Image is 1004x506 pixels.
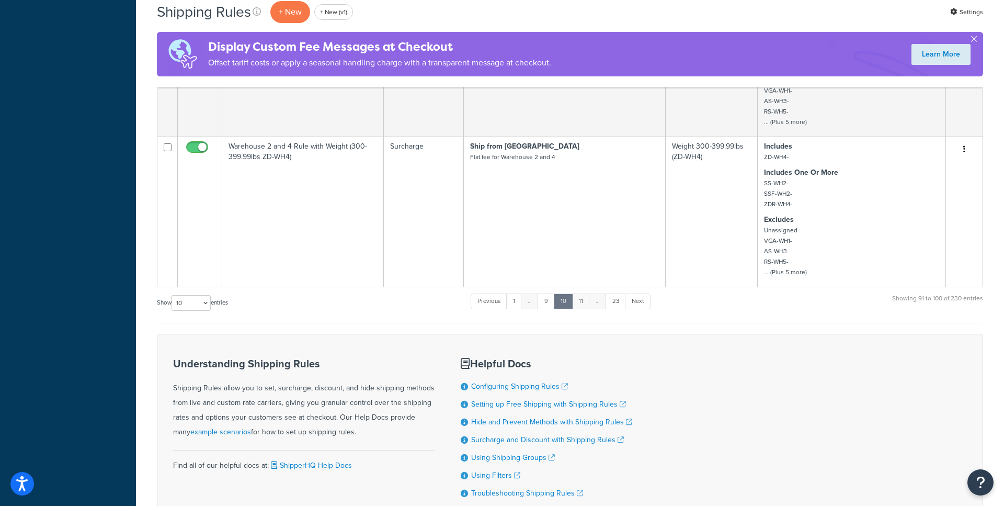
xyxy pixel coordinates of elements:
small: Unassigned VGA-WH1- AS-WH3- RS-WH5- ... (Plus 5 more) [764,226,807,277]
p: Offset tariff costs or apply a seasonal handling charge with a transparent message at checkout. [208,55,551,70]
a: 10 [554,294,573,309]
a: 9 [538,294,555,309]
a: Previous [471,294,507,309]
strong: Includes One Or More [764,167,838,178]
strong: Ship from [GEOGRAPHIC_DATA] [470,141,579,152]
a: Hide and Prevent Methods with Shipping Rules [471,417,632,428]
button: Open Resource Center [967,469,994,496]
h3: Understanding Shipping Rules [173,358,435,369]
a: 1 [506,294,522,309]
a: Using Shipping Groups [471,452,555,463]
small: SS-WH2- SSF-WH2- ZDR-WH4- [764,178,793,209]
h1: Shipping Rules [157,2,251,22]
small: ZD-WH4- [764,152,789,162]
a: Setting up Free Shipping with Shipping Rules [471,399,626,410]
a: Using Filters [471,470,520,481]
a: … [589,294,607,309]
a: … [521,294,539,309]
a: 11 [572,294,590,309]
p: + New [270,1,310,23]
a: + New (v1) [314,4,353,20]
a: Configuring Shipping Rules [471,381,568,392]
a: 23 [606,294,626,309]
small: Unassigned VGA-WH1- AS-WH3- RS-WH5- ... (Plus 5 more) [764,75,807,127]
div: Find all of our helpful docs at: [173,450,435,473]
small: Flat fee for Warehouse 2 and 4 [470,152,555,162]
td: Warehouse 2 and 4 Rule with Weight (300-399.99lbs ZD-WH4) [222,137,384,287]
td: Surcharge [384,137,464,287]
td: Weight 300-399.99lbs (ZD-WH4) [666,137,758,287]
img: duties-banner-06bc72dcb5fe05cb3f9472aba00be2ae8eb53ab6f0d8bb03d382ba314ac3c341.png [157,32,208,76]
a: Troubleshooting Shipping Rules [471,488,583,499]
a: example scenarios [190,426,251,437]
div: Showing 91 to 100 of 230 entries [892,293,983,315]
h3: Helpful Docs [461,358,632,369]
h4: Display Custom Fee Messages at Checkout [208,38,551,55]
a: Surcharge and Discount with Shipping Rules [471,434,624,445]
div: Shipping Rules allow you to set, surcharge, discount, and hide shipping methods from live and cus... [173,358,435,440]
select: Showentries [172,295,211,311]
strong: Includes [764,141,792,152]
a: Settings [950,5,983,19]
label: Show entries [157,295,228,311]
strong: Excludes [764,214,794,225]
a: Next [625,294,651,309]
a: ShipperHQ Help Docs [269,460,352,471]
a: Learn More [911,44,971,65]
